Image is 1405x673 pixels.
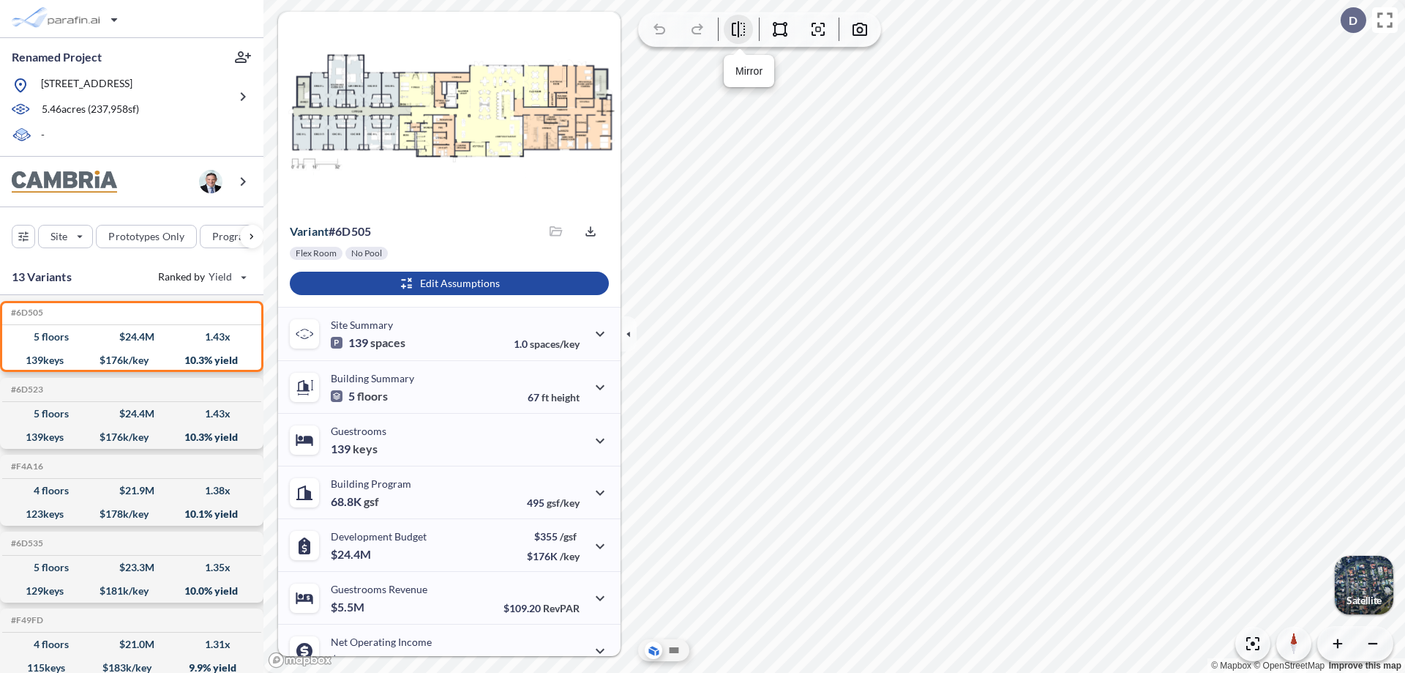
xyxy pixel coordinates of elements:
span: /key [560,550,580,562]
button: Prototypes Only [96,225,197,248]
p: 5 [331,389,388,404]
p: $176K [527,550,580,562]
p: $355 [527,530,580,543]
p: 139 [331,442,378,456]
button: Site [38,225,93,248]
p: 68.8K [331,494,379,509]
p: 139 [331,335,405,350]
a: Improve this map [1329,661,1401,671]
p: [STREET_ADDRESS] [41,76,132,94]
p: $2.5M [331,652,367,667]
p: Site [50,229,67,244]
span: spaces [370,335,405,350]
p: $109.20 [503,602,580,614]
a: Mapbox [1211,661,1251,671]
h5: Click to copy the code [8,308,43,318]
span: gsf/key [547,497,580,509]
p: Program [212,229,253,244]
p: $5.5M [331,600,367,614]
img: BrandImage [12,171,117,193]
p: 45.0% [517,655,580,667]
p: Renamed Project [12,49,102,65]
h5: Click to copy the code [8,384,43,395]
span: margin [547,655,580,667]
h5: Click to copy the code [8,461,43,472]
span: gsf [364,494,379,509]
span: Variant [290,224,329,238]
p: Mirror [735,64,763,79]
p: 13 Variants [12,268,72,286]
p: 495 [527,497,580,509]
p: Guestrooms Revenue [331,583,427,595]
p: # 6d505 [290,224,371,239]
img: user logo [199,170,222,193]
h5: Click to copy the code [8,615,43,625]
p: No Pool [351,248,382,259]
button: Edit Assumptions [290,272,609,295]
span: Yield [209,269,233,284]
p: Guestrooms [331,425,386,437]
p: - [41,127,45,144]
p: Flex Room [296,248,337,259]
p: 5.46 acres ( 237,958 sf) [42,102,139,118]
p: 1.0 [514,338,580,350]
a: Mapbox homepage [268,652,332,669]
p: Building Summary [331,372,414,384]
p: $24.4M [331,547,373,562]
button: Site Plan [665,642,683,659]
button: Aerial View [645,642,662,659]
p: Development Budget [331,530,427,543]
p: Satellite [1346,595,1382,606]
p: Site Summary [331,319,393,331]
p: Net Operating Income [331,636,432,648]
p: Edit Assumptions [420,276,500,291]
p: 67 [528,391,580,404]
p: D [1349,14,1357,27]
span: ft [542,391,549,404]
h5: Click to copy the code [8,538,43,549]
p: Building Program [331,477,411,490]
button: Switcher ImageSatellite [1335,556,1393,614]
a: OpenStreetMap [1254,661,1325,671]
img: Switcher Image [1335,556,1393,614]
span: /gsf [560,530,577,543]
span: height [551,391,580,404]
span: floors [357,389,388,404]
span: spaces/key [530,338,580,350]
p: Prototypes Only [108,229,184,244]
span: keys [353,442,378,456]
span: RevPAR [543,602,580,614]
button: Program [200,225,279,248]
button: Ranked by Yield [146,265,256,289]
